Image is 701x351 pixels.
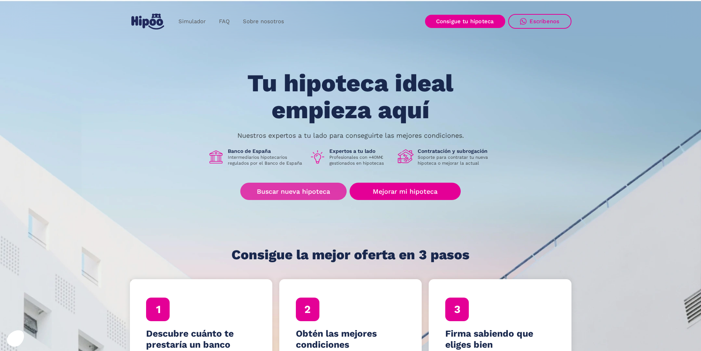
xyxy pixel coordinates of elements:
a: home [130,11,166,32]
a: FAQ [212,14,236,29]
a: Mejorar mi hipoteca [350,183,460,200]
h1: Expertos a tu lado [329,148,392,154]
div: Escríbenos [530,18,560,25]
a: Buscar nueva hipoteca [240,183,347,200]
p: Intermediarios hipotecarios regulados por el Banco de España [228,154,304,166]
h1: Consigue la mejor oferta en 3 pasos [231,248,470,262]
p: Soporte para contratar tu nueva hipoteca o mejorar la actual [418,154,493,166]
h4: Obtén las mejores condiciones [296,328,406,350]
a: Simulador [172,14,212,29]
h4: Firma sabiendo que eliges bien [445,328,555,350]
p: Profesionales con +40M€ gestionados en hipotecas [329,154,392,166]
p: Nuestros expertos a tu lado para conseguirte las mejores condiciones. [237,133,464,138]
h1: Tu hipoteca ideal empieza aquí [211,70,490,123]
a: Consigue tu hipoteca [425,15,505,28]
h1: Contratación y subrogación [418,148,493,154]
h4: Descubre cuánto te prestaría un banco [146,328,256,350]
h1: Banco de España [228,148,304,154]
a: Escríbenos [508,14,571,29]
a: Sobre nosotros [236,14,291,29]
